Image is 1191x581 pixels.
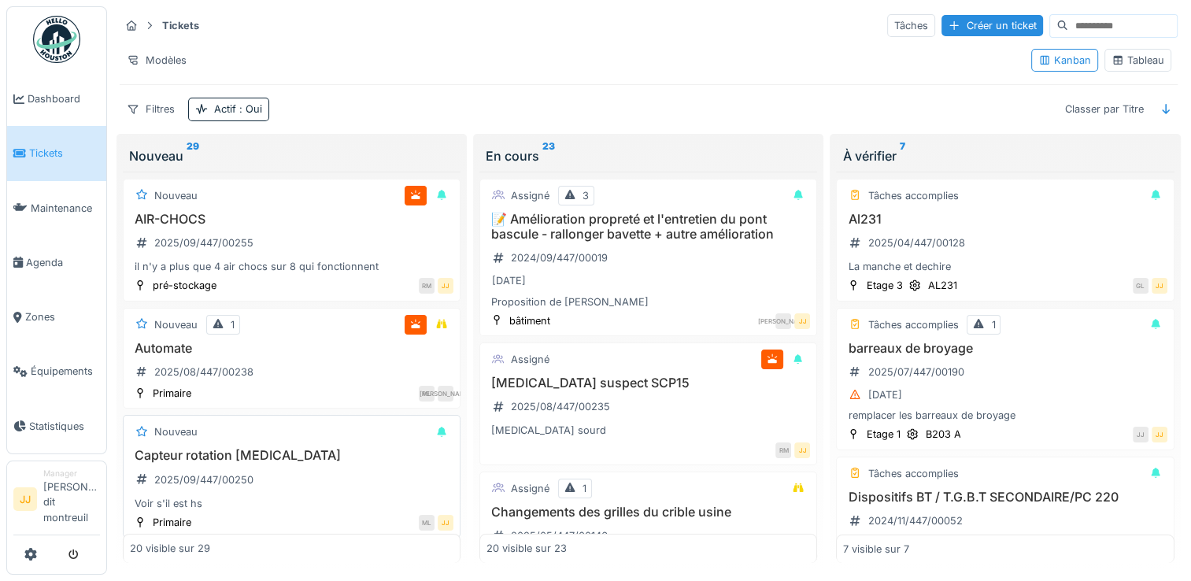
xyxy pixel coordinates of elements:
[236,103,262,115] span: : Oui
[31,364,100,379] span: Équipements
[7,72,106,126] a: Dashboard
[867,513,962,528] div: 2024/11/447/00052
[486,294,810,309] div: Proposition de [PERSON_NAME]
[214,102,262,117] div: Actif
[1038,53,1091,68] div: Kanban
[1133,427,1148,442] div: JJ
[130,448,453,463] h3: Capteur rotation [MEDICAL_DATA]
[899,146,904,165] sup: 7
[511,481,549,496] div: Assigné
[31,201,100,216] span: Maintenance
[486,505,810,520] h3: Changements des grilles du crible usine
[33,16,80,63] img: Badge_color-CXgf-gQk.svg
[130,259,453,274] div: il n'y a plus que 4 air chocs sur 8 qui fonctionnent
[130,496,453,511] div: Voir s'il est hs
[129,146,454,165] div: Nouveau
[887,14,935,37] div: Tâches
[154,472,253,487] div: 2025/09/447/00250
[867,235,964,250] div: 2025/04/447/00128
[583,188,589,203] div: 3
[842,146,1167,165] div: À vérifier
[43,468,100,531] li: [PERSON_NAME] dit montreuil
[25,309,100,324] span: Zones
[120,49,194,72] div: Modèles
[438,386,453,402] div: [PERSON_NAME]
[542,146,555,165] sup: 23
[1152,278,1167,294] div: JJ
[867,466,958,481] div: Tâches accomplies
[925,427,960,442] div: B203 A
[927,278,956,293] div: AL231
[486,376,810,390] h3: [MEDICAL_DATA] suspect SCP15
[1111,53,1164,68] div: Tableau
[28,91,100,106] span: Dashboard
[486,146,811,165] div: En cours
[511,528,608,543] div: 2025/05/447/00146
[866,278,902,293] div: Etage 3
[438,515,453,531] div: JJ
[154,317,198,332] div: Nouveau
[7,181,106,235] a: Maintenance
[486,423,810,438] div: [MEDICAL_DATA] sourd
[7,399,106,453] a: Statistiques
[29,419,100,434] span: Statistiques
[26,255,100,270] span: Agenda
[154,424,198,439] div: Nouveau
[867,365,964,379] div: 2025/07/447/00190
[492,273,526,288] div: [DATE]
[29,146,100,161] span: Tickets
[794,313,810,329] div: JJ
[154,235,253,250] div: 2025/09/447/00255
[43,468,100,479] div: Manager
[7,235,106,290] a: Agenda
[511,250,608,265] div: 2024/09/447/00019
[583,481,586,496] div: 1
[991,317,995,332] div: 1
[511,188,549,203] div: Assigné
[843,408,1167,423] div: remplacer les barreaux de broyage
[794,442,810,458] div: JJ
[120,98,182,120] div: Filtres
[866,427,900,442] div: Etage 1
[130,212,453,227] h3: AIR-CHOCS
[419,386,435,402] div: ML
[13,468,100,535] a: JJ Manager[PERSON_NAME] dit montreuil
[843,541,909,556] div: 7 visible sur 7
[153,278,216,293] div: pré-stockage
[13,487,37,511] li: JJ
[438,278,453,294] div: JJ
[419,515,435,531] div: ML
[867,387,901,402] div: [DATE]
[154,365,253,379] div: 2025/08/447/00238
[7,290,106,344] a: Zones
[153,515,191,530] div: Primaire
[509,313,550,328] div: bâtiment
[130,341,453,356] h3: Automate
[941,15,1043,36] div: Créer un ticket
[867,317,958,332] div: Tâches accomplies
[486,541,567,556] div: 20 visible sur 23
[843,490,1167,505] h3: Dispositifs BT / T.G.B.T SECONDAIRE/PC 220
[7,126,106,180] a: Tickets
[1152,427,1167,442] div: JJ
[419,278,435,294] div: RM
[1133,278,1148,294] div: GL
[1058,98,1151,120] div: Classer par Titre
[843,212,1167,227] h3: Al231
[231,317,235,332] div: 1
[511,352,549,367] div: Assigné
[775,313,791,329] div: [PERSON_NAME]
[130,541,210,556] div: 20 visible sur 29
[187,146,199,165] sup: 29
[775,442,791,458] div: RM
[7,344,106,398] a: Équipements
[867,188,958,203] div: Tâches accomplies
[156,18,205,33] strong: Tickets
[153,386,191,401] div: Primaire
[511,399,610,414] div: 2025/08/447/00235
[843,259,1167,274] div: La manche et dechire
[486,212,810,242] h3: 📝 Amélioration propreté et l'entretien du pont bascule - rallonger bavette + autre amélioration
[843,341,1167,356] h3: barreaux de broyage
[154,188,198,203] div: Nouveau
